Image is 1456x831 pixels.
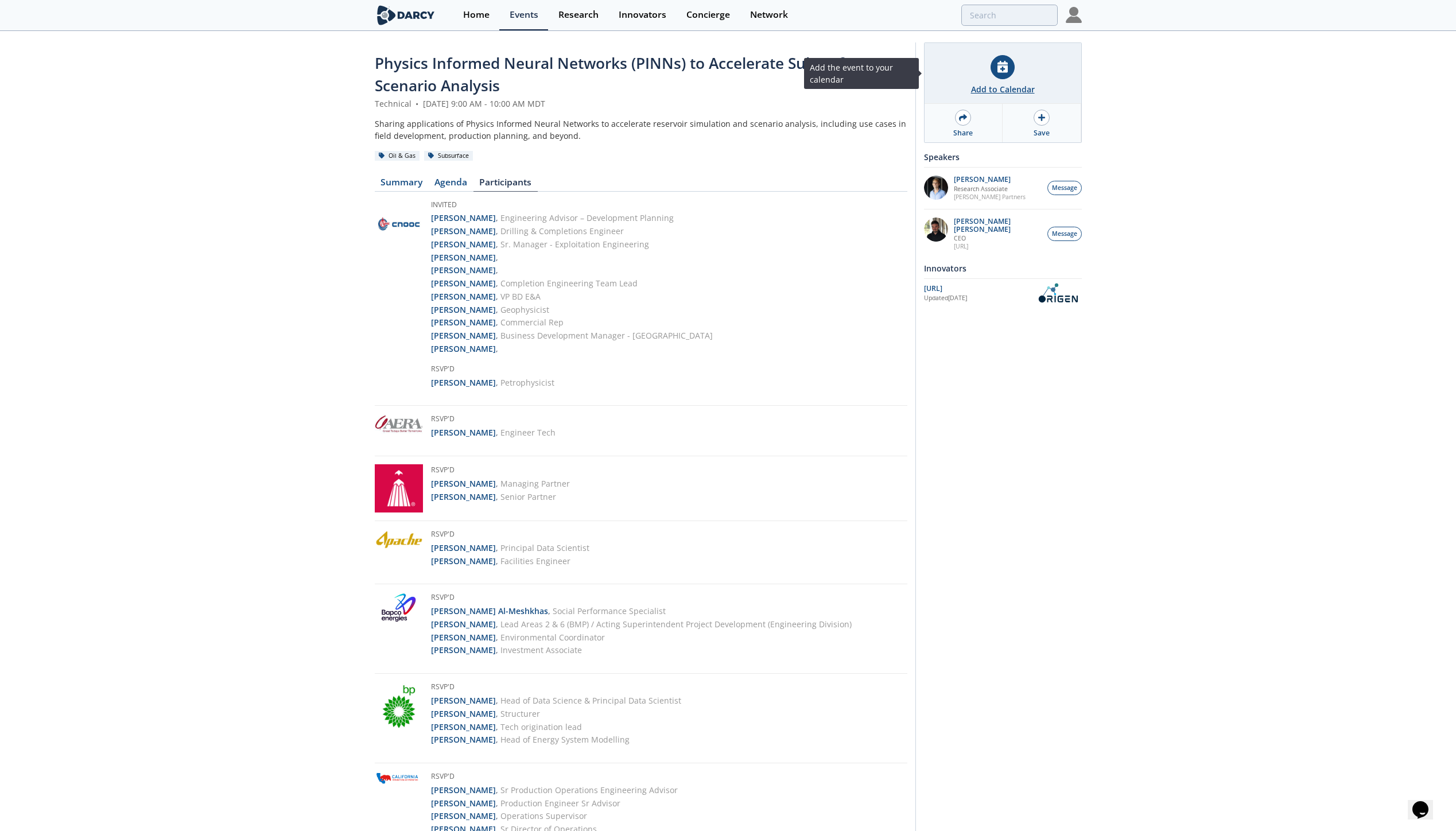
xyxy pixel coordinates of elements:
span: Senior Partner [500,491,556,502]
a: Participants [473,178,538,192]
h5: Invited [431,200,713,212]
h5: RSVP'd [431,682,681,694]
img: Aera Energy [375,414,423,434]
span: Geophysicist [500,304,549,315]
strong: [PERSON_NAME] [431,226,496,236]
img: 20112e9a-1f67-404a-878c-a26f1c79f5da [924,218,948,242]
strong: [PERSON_NAME] [431,278,496,289]
img: 1EXUV5ipS3aUf9wnAL7U [924,176,948,200]
strong: [PERSON_NAME] [431,478,496,489]
div: Home [463,10,490,20]
strong: [PERSON_NAME] [431,427,496,438]
span: , [496,619,498,630]
a: [URL] Updated[DATE] OriGen.AI [924,283,1082,303]
span: , [496,721,498,732]
span: Investment Associate [500,644,582,655]
div: Add to Calendar [971,83,1035,95]
strong: [PERSON_NAME] [431,619,496,630]
span: Physics Informed Neural Networks (PINNs) to Accelerate Subsurface Scenario Analysis [375,53,869,96]
div: Network [750,10,788,20]
span: , [496,427,498,438]
h5: RSVP'd [431,465,570,477]
span: , [496,226,498,236]
strong: [PERSON_NAME] [431,708,496,719]
div: Subsurface [424,151,473,161]
div: Innovators [619,10,666,20]
span: Head of Data Science & Principal Data Scientist [500,695,681,706]
div: Speakers [924,147,1082,167]
p: [PERSON_NAME] [954,176,1026,184]
span: , [496,377,498,388]
span: Commercial Rep [500,317,564,328]
img: OriGen.AI [1034,283,1082,303]
span: Engineering Advisor – Development Planning [500,212,674,223]
strong: [PERSON_NAME] Al-Meshkhas [431,605,548,616]
img: logo-wide.svg [375,5,437,25]
button: Message [1047,181,1082,195]
h5: RSVP'd [431,364,713,376]
strong: [PERSON_NAME] [431,317,496,328]
h5: RSVP'd [431,592,852,605]
img: Bapco Energies [375,592,423,624]
strong: [PERSON_NAME] [431,239,496,250]
span: , [496,252,498,263]
strong: [PERSON_NAME] [431,644,496,655]
strong: [PERSON_NAME] [431,252,496,263]
span: Sr Production Operations Engineering Advisor [500,785,678,795]
strong: [PERSON_NAME] [431,721,496,732]
span: , [496,632,498,643]
p: Research Associate [954,185,1026,193]
strong: [PERSON_NAME] [431,810,496,821]
div: Share [953,128,973,138]
img: California Resources Corporation [375,771,423,785]
span: VP BD E&A [500,291,541,302]
a: Agenda [429,178,473,192]
strong: [PERSON_NAME] [431,632,496,643]
strong: [PERSON_NAME] [431,542,496,553]
span: , [496,265,498,275]
strong: [PERSON_NAME] [431,330,496,341]
h5: RSVP'd [431,529,589,542]
strong: [PERSON_NAME] [431,304,496,315]
span: Petrophysicist [500,377,554,388]
div: Research [558,10,599,20]
span: , [496,317,498,328]
span: , [496,556,498,566]
strong: [PERSON_NAME] [431,556,496,566]
strong: [PERSON_NAME] [431,212,496,223]
strong: [PERSON_NAME] [431,491,496,502]
p: CEO [954,234,1041,242]
span: , [496,785,498,795]
span: , [496,644,498,655]
strong: [PERSON_NAME] [431,798,496,809]
span: , [496,239,498,250]
div: Events [510,10,538,20]
img: Profile [1066,7,1082,23]
span: Principal Data Scientist [500,542,589,553]
span: , [496,343,498,354]
span: , [496,810,498,821]
strong: [PERSON_NAME] [431,265,496,275]
span: Operations Supervisor [500,810,587,821]
span: , [496,798,498,809]
h5: RSVP'd [431,771,678,784]
div: Save [1034,128,1050,138]
img: CNOOC International (Nexen) [375,200,423,248]
span: Business Development Manager - [GEOGRAPHIC_DATA] [500,330,713,341]
strong: [PERSON_NAME] [431,343,496,354]
p: [PERSON_NAME] Partners [954,193,1026,201]
div: Innovators [924,258,1082,278]
img: BP [375,682,423,730]
span: , [496,291,498,302]
p: [PERSON_NAME] [PERSON_NAME] [954,218,1041,234]
span: , [496,212,498,223]
span: , [496,491,498,502]
span: Sr. Manager - Exploitation Engineering [500,239,649,250]
input: Advanced Search [961,5,1058,26]
span: Managing Partner [500,478,570,489]
div: Updated [DATE] [924,294,1034,303]
span: Head of Energy System Modelling [500,734,630,745]
strong: [PERSON_NAME] [431,695,496,706]
button: Message [1047,227,1082,241]
p: [URL] [954,242,1041,250]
